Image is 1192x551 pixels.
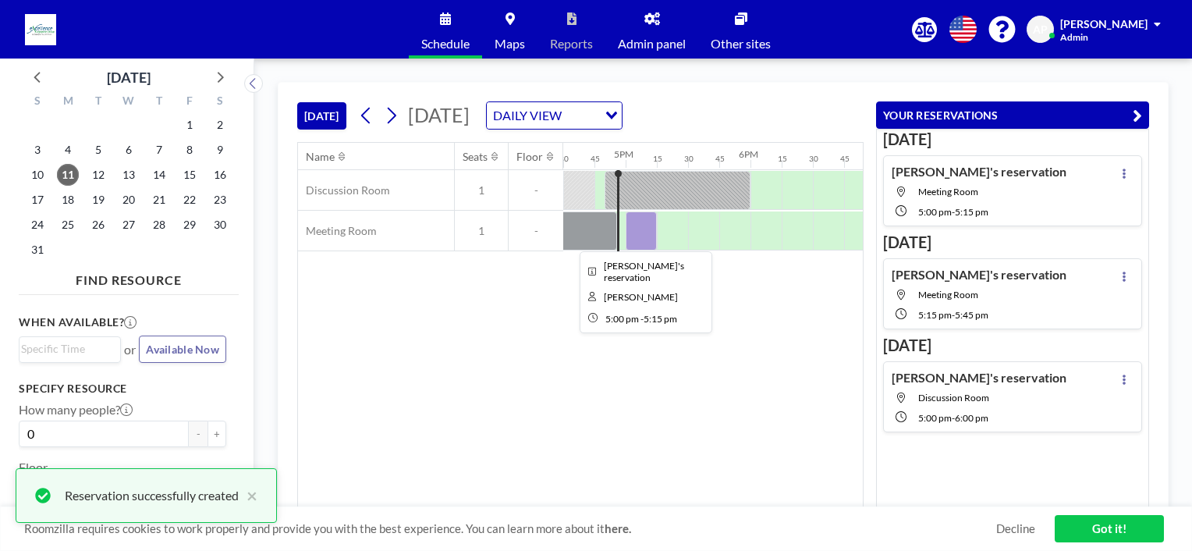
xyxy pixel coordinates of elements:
span: Monday, August 25, 2025 [57,214,79,236]
div: F [174,92,204,112]
span: - [952,206,955,218]
div: 45 [591,154,600,164]
h4: FIND RESOURCE [19,266,239,288]
span: or [124,342,136,357]
span: Sunday, August 3, 2025 [27,139,48,161]
button: [DATE] [297,102,346,130]
span: 5:15 PM [918,309,952,321]
span: Thursday, August 14, 2025 [148,164,170,186]
div: M [53,92,83,112]
div: 45 [840,154,850,164]
span: - [509,224,563,238]
span: Roomzilla requires cookies to work properly and provide you with the best experience. You can lea... [24,521,996,536]
span: [PERSON_NAME] [1060,17,1148,30]
div: 30 [559,154,569,164]
h3: [DATE] [883,130,1142,149]
div: 30 [809,154,818,164]
span: Saturday, August 23, 2025 [209,189,231,211]
span: 1 [455,183,508,197]
span: Thursday, August 21, 2025 [148,189,170,211]
label: Floor [19,460,48,475]
span: [DATE] [408,103,470,126]
button: - [189,421,208,447]
span: Other sites [711,37,771,50]
span: Tuesday, August 26, 2025 [87,214,109,236]
span: - [640,313,644,325]
span: Sunday, August 31, 2025 [27,239,48,261]
div: 30 [684,154,694,164]
span: Monday, August 4, 2025 [57,139,79,161]
input: Search for option [566,105,596,126]
span: Admin panel [618,37,686,50]
span: Available Now [146,343,219,356]
span: DAILY VIEW [490,105,565,126]
span: Thursday, August 28, 2025 [148,214,170,236]
a: Decline [996,521,1035,536]
button: + [208,421,226,447]
h4: [PERSON_NAME]'s reservation [892,164,1066,180]
h4: [PERSON_NAME]'s reservation [892,370,1066,386]
span: Thursday, August 7, 2025 [148,139,170,161]
span: Saturday, August 2, 2025 [209,114,231,136]
span: Sunday, August 24, 2025 [27,214,48,236]
span: 5:00 PM [918,206,952,218]
button: YOUR RESERVATIONS [876,101,1149,129]
span: 5:00 PM [605,313,639,325]
button: Available Now [139,336,226,363]
span: - [952,309,955,321]
span: - [509,183,563,197]
span: Saturday, August 16, 2025 [209,164,231,186]
div: S [204,92,235,112]
div: T [144,92,174,112]
span: Wednesday, August 20, 2025 [118,189,140,211]
h3: [DATE] [883,233,1142,252]
span: AP [1033,23,1048,37]
span: - [952,412,955,424]
span: Friday, August 29, 2025 [179,214,200,236]
span: 5:45 PM [955,309,988,321]
div: 15 [653,154,662,164]
span: Wednesday, August 13, 2025 [118,164,140,186]
span: Angeline Paulite [604,291,678,303]
span: Sunday, August 17, 2025 [27,189,48,211]
span: 6:00 PM [955,412,988,424]
span: Tuesday, August 19, 2025 [87,189,109,211]
div: T [83,92,114,112]
span: Tuesday, August 5, 2025 [87,139,109,161]
img: organization-logo [25,14,56,45]
span: Meeting Room [298,224,377,238]
span: 1 [455,224,508,238]
span: Friday, August 22, 2025 [179,189,200,211]
span: 5:15 PM [644,313,677,325]
a: here. [605,521,631,535]
span: Meeting Room [918,186,978,197]
span: Saturday, August 9, 2025 [209,139,231,161]
label: How many people? [19,402,133,418]
div: W [114,92,144,112]
span: Tuesday, August 12, 2025 [87,164,109,186]
div: Seats [463,150,488,164]
span: Wednesday, August 27, 2025 [118,214,140,236]
div: Search for option [487,102,622,129]
h3: [DATE] [883,336,1142,355]
span: Friday, August 15, 2025 [179,164,200,186]
div: Name [306,150,335,164]
span: Meeting Room [918,289,978,300]
span: Reports [550,37,593,50]
div: [DATE] [107,66,151,88]
div: 6PM [739,148,758,160]
span: Monday, August 11, 2025 [57,164,79,186]
span: Angeline's reservation [604,260,684,283]
span: Wednesday, August 6, 2025 [118,139,140,161]
a: Got it! [1055,515,1164,542]
span: Schedule [421,37,470,50]
span: Saturday, August 30, 2025 [209,214,231,236]
button: close [239,486,257,505]
span: Admin [1060,31,1088,43]
span: Monday, August 18, 2025 [57,189,79,211]
span: 5:15 PM [955,206,988,218]
div: 5PM [614,148,633,160]
span: Discussion Room [298,183,390,197]
div: Reservation successfully created [65,486,239,505]
div: 15 [778,154,787,164]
